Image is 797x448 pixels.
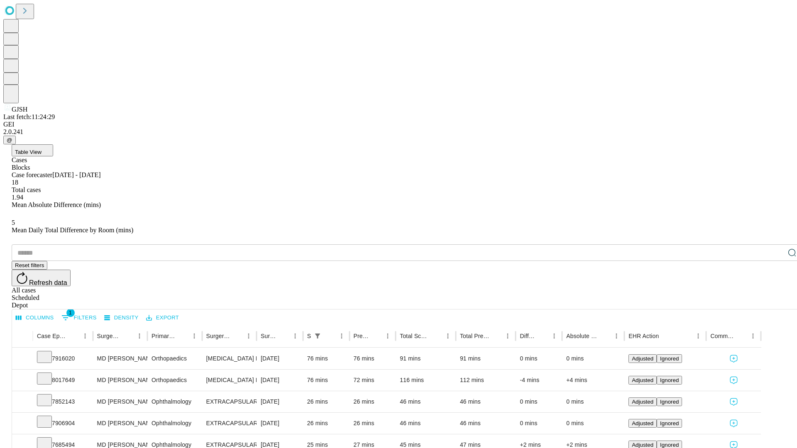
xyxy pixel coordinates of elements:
[548,330,560,342] button: Menu
[261,333,277,339] div: Surgery Date
[278,330,289,342] button: Sort
[152,348,198,369] div: Orthopaedics
[12,106,27,113] span: GJSH
[490,330,502,342] button: Sort
[177,330,188,342] button: Sort
[12,186,41,193] span: Total cases
[206,413,252,434] div: EXTRACAPSULAR CATARACT REMOVAL WITH [MEDICAL_DATA]
[628,354,657,363] button: Adjusted
[632,399,653,405] span: Adjusted
[354,370,392,391] div: 72 mins
[122,330,134,342] button: Sort
[206,348,252,369] div: [MEDICAL_DATA] MEDIAL OR LATERAL MENISCECTOMY
[15,262,44,268] span: Reset filters
[3,121,794,128] div: GEI
[16,373,29,388] button: Expand
[382,330,394,342] button: Menu
[14,312,56,324] button: Select columns
[628,419,657,428] button: Adjusted
[566,391,620,412] div: 0 mins
[37,348,89,369] div: 7916020
[12,261,47,270] button: Reset filters
[37,333,67,339] div: Case Epic Id
[354,391,392,412] div: 26 mins
[460,391,512,412] div: 46 mins
[566,348,620,369] div: 0 mins
[206,370,252,391] div: [MEDICAL_DATA] MEDIAL OR LATERAL MENISCECTOMY
[3,136,16,144] button: @
[79,330,91,342] button: Menu
[430,330,442,342] button: Sort
[599,330,611,342] button: Sort
[400,348,452,369] div: 91 mins
[97,333,121,339] div: Surgeon Name
[68,330,79,342] button: Sort
[520,391,558,412] div: 0 mins
[37,370,89,391] div: 8017649
[12,144,53,156] button: Table View
[16,352,29,366] button: Expand
[3,128,794,136] div: 2.0.241
[206,391,252,412] div: EXTRACAPSULAR CATARACT REMOVAL WITH [MEDICAL_DATA]
[16,395,29,409] button: Expand
[400,333,430,339] div: Total Scheduled Duration
[152,333,176,339] div: Primary Service
[660,399,679,405] span: Ignored
[152,370,198,391] div: Orthopaedics
[307,370,345,391] div: 76 mins
[307,413,345,434] div: 26 mins
[12,270,71,286] button: Refresh data
[152,391,198,412] div: Ophthalmology
[628,376,657,385] button: Adjusted
[29,279,67,286] span: Refresh data
[307,333,311,339] div: Scheduled In Room Duration
[97,391,143,412] div: MD [PERSON_NAME]
[312,330,323,342] div: 1 active filter
[354,413,392,434] div: 26 mins
[66,309,75,317] span: 1
[710,333,734,339] div: Comments
[632,420,653,426] span: Adjusted
[520,333,536,339] div: Difference
[400,391,452,412] div: 46 mins
[537,330,548,342] button: Sort
[657,419,682,428] button: Ignored
[97,413,143,434] div: MD [PERSON_NAME]
[370,330,382,342] button: Sort
[632,377,653,383] span: Adjusted
[520,370,558,391] div: -4 mins
[307,391,345,412] div: 26 mins
[7,137,12,143] span: @
[660,330,671,342] button: Sort
[400,413,452,434] div: 46 mins
[152,413,198,434] div: Ophthalmology
[657,397,682,406] button: Ignored
[307,348,345,369] div: 76 mins
[747,330,759,342] button: Menu
[660,355,679,362] span: Ignored
[632,442,653,448] span: Adjusted
[12,171,52,178] span: Case forecaster
[102,312,141,324] button: Density
[97,348,143,369] div: MD [PERSON_NAME] [PERSON_NAME]
[660,420,679,426] span: Ignored
[12,201,101,208] span: Mean Absolute Difference (mins)
[12,179,18,186] span: 18
[660,442,679,448] span: Ignored
[520,348,558,369] div: 0 mins
[657,376,682,385] button: Ignored
[289,330,301,342] button: Menu
[736,330,747,342] button: Sort
[37,391,89,412] div: 7852143
[354,348,392,369] div: 76 mins
[520,413,558,434] div: 0 mins
[632,355,653,362] span: Adjusted
[261,413,299,434] div: [DATE]
[460,333,490,339] div: Total Predicted Duration
[312,330,323,342] button: Show filters
[16,416,29,431] button: Expand
[261,391,299,412] div: [DATE]
[206,333,230,339] div: Surgery Name
[657,354,682,363] button: Ignored
[611,330,622,342] button: Menu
